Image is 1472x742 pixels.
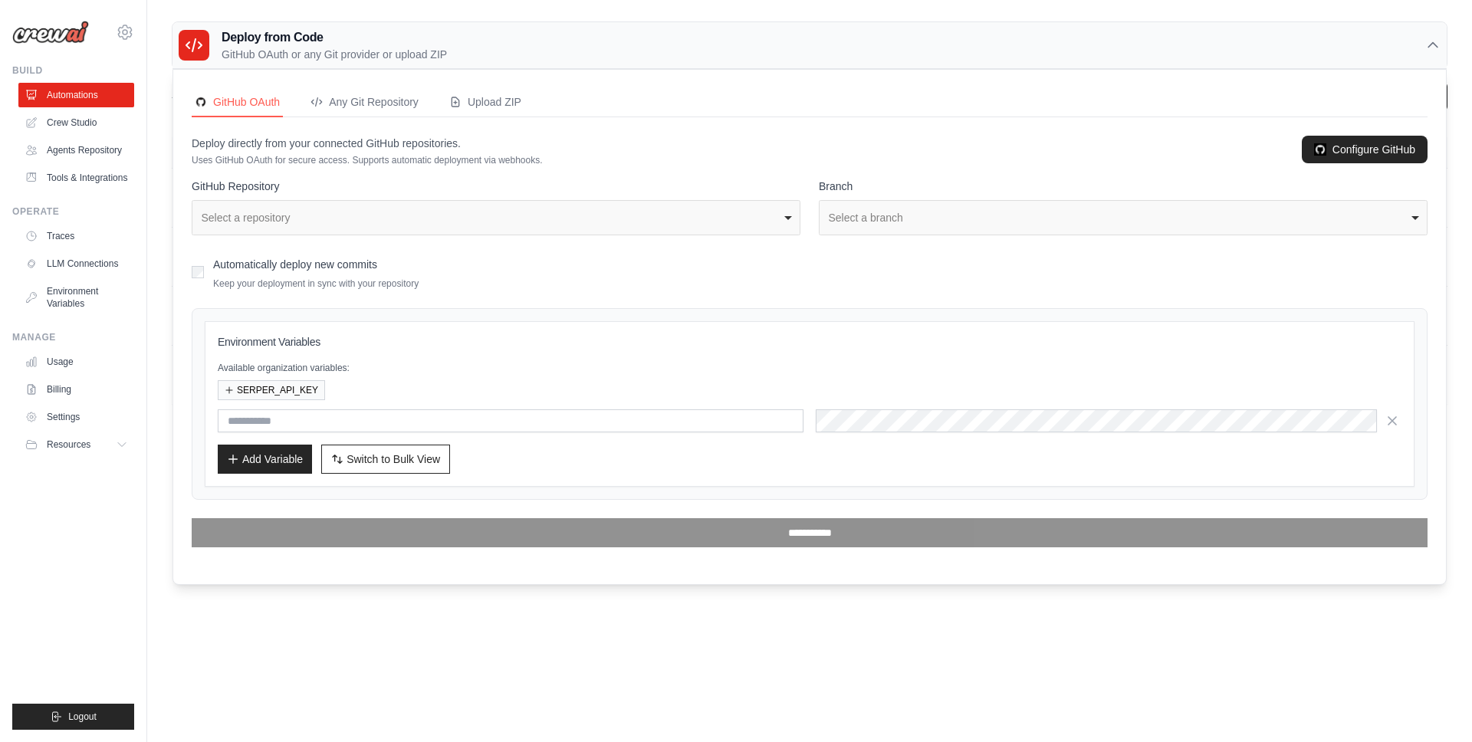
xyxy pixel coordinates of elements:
h3: Environment Variables [218,334,1401,350]
label: Automatically deploy new commits [213,258,377,271]
p: Uses GitHub OAuth for secure access. Supports automatic deployment via webhooks. [192,154,543,166]
button: Logout [12,704,134,730]
a: Usage [18,350,134,374]
span: Logout [68,711,97,723]
a: Automations [18,83,134,107]
div: Operate [12,205,134,218]
img: GitHub [195,96,207,108]
a: Agents Repository [18,138,134,163]
h2: Automations Live [172,82,513,103]
div: GitHub OAuth [195,94,280,110]
a: Environment Variables [18,279,134,316]
p: Deploy directly from your connected GitHub repositories. [192,136,543,151]
button: Any Git Repository [307,88,422,117]
a: LLM Connections [18,251,134,276]
p: Manage and monitor your active crew automations from this dashboard. [172,103,513,119]
img: GitHub [1314,143,1326,156]
p: GitHub OAuth or any Git provider or upload ZIP [222,47,447,62]
label: Branch [819,179,1428,194]
a: Crew Studio [18,110,134,135]
img: Logo [12,21,89,44]
th: Crew [172,137,576,169]
div: Select a branch [829,210,1409,226]
a: Billing [18,377,134,402]
h3: Deploy from Code [222,28,447,47]
a: Settings [18,405,134,429]
button: SERPER_API_KEY [218,380,325,400]
p: Available organization variables: [218,362,1401,374]
iframe: Chat Widget [1395,668,1472,742]
a: Tools & Integrations [18,166,134,190]
div: Select a repository [202,210,782,226]
a: Configure GitHub [1302,136,1428,163]
button: Switch to Bulk View [321,445,450,474]
div: Upload ZIP [449,94,521,110]
a: Traces [18,224,134,248]
div: Any Git Repository [310,94,419,110]
nav: Deployment Source [192,88,1428,117]
label: GitHub Repository [192,179,800,194]
p: Keep your deployment in sync with your repository [213,277,419,290]
span: Switch to Bulk View [347,451,440,467]
button: Resources [18,432,134,457]
button: Upload ZIP [446,88,524,117]
div: Manage [12,331,134,343]
button: GitHubGitHub OAuth [192,88,283,117]
div: Build [12,64,134,77]
button: Add Variable [218,445,312,474]
span: Resources [47,438,90,451]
